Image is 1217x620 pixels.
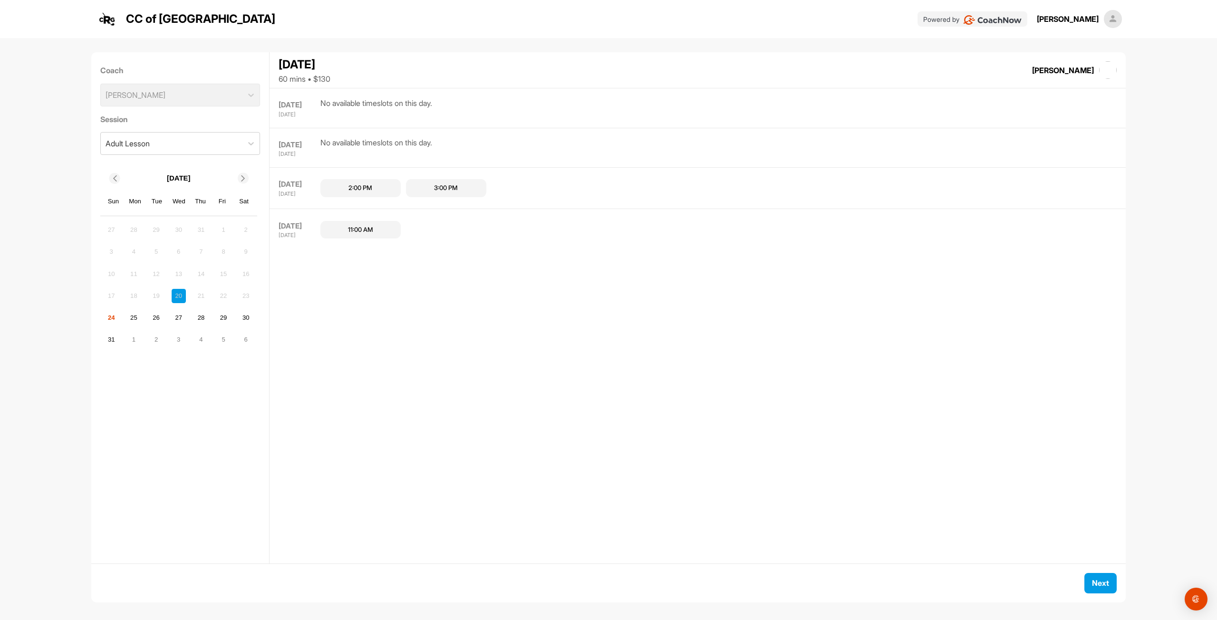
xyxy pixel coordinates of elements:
[216,333,231,347] div: Choose Friday, September 5th, 2025
[279,140,318,151] div: [DATE]
[106,138,150,149] div: Adult Lesson
[963,15,1022,25] img: CoachNow
[126,333,141,347] div: Choose Monday, September 1st, 2025
[216,245,231,259] div: Not available Friday, August 8th, 2025
[104,267,118,281] div: Not available Sunday, August 10th, 2025
[279,190,318,198] div: [DATE]
[151,195,163,208] div: Tue
[238,195,250,208] div: Sat
[149,333,164,347] div: Choose Tuesday, September 2nd, 2025
[194,311,208,325] div: Choose Thursday, August 28th, 2025
[126,289,141,303] div: Not available Monday, August 18th, 2025
[348,183,372,193] div: 2:00 PM
[167,173,191,184] p: [DATE]
[149,245,164,259] div: Not available Tuesday, August 5th, 2025
[216,267,231,281] div: Not available Friday, August 15th, 2025
[279,179,318,190] div: [DATE]
[104,245,118,259] div: Not available Sunday, August 3rd, 2025
[279,56,330,73] div: [DATE]
[149,311,164,325] div: Choose Tuesday, August 26th, 2025
[126,245,141,259] div: Not available Monday, August 4th, 2025
[104,311,118,325] div: Choose Sunday, August 24th, 2025
[107,195,120,208] div: Sun
[1037,13,1099,25] div: [PERSON_NAME]
[194,333,208,347] div: Choose Thursday, September 4th, 2025
[194,223,208,237] div: Not available Thursday, July 31st, 2025
[104,333,118,347] div: Choose Sunday, August 31st, 2025
[100,114,261,125] label: Session
[129,195,141,208] div: Mon
[96,8,118,30] img: logo
[239,245,253,259] div: Not available Saturday, August 9th, 2025
[216,223,231,237] div: Not available Friday, August 1st, 2025
[126,311,141,325] div: Choose Monday, August 25th, 2025
[194,245,208,259] div: Not available Thursday, August 7th, 2025
[279,111,318,119] div: [DATE]
[239,267,253,281] div: Not available Saturday, August 16th, 2025
[1104,10,1122,28] img: square_default-ef6cabf814de5a2bf16c804365e32c732080f9872bdf737d349900a9daf73cf9.png
[173,195,185,208] div: Wed
[279,231,318,239] div: [DATE]
[172,223,186,237] div: Not available Wednesday, July 30th, 2025
[104,223,118,237] div: Not available Sunday, July 27th, 2025
[149,267,164,281] div: Not available Tuesday, August 12th, 2025
[216,195,229,208] div: Fri
[172,289,186,303] div: Not available Wednesday, August 20th, 2025
[320,97,432,119] div: No available timeslots on this day.
[239,223,253,237] div: Not available Saturday, August 2nd, 2025
[279,73,330,85] div: 60 mins • $130
[172,333,186,347] div: Choose Wednesday, September 3rd, 2025
[239,333,253,347] div: Choose Saturday, September 6th, 2025
[126,223,141,237] div: Not available Monday, July 28th, 2025
[194,195,207,208] div: Thu
[216,289,231,303] div: Not available Friday, August 22nd, 2025
[172,245,186,259] div: Not available Wednesday, August 6th, 2025
[216,311,231,325] div: Choose Friday, August 29th, 2025
[149,289,164,303] div: Not available Tuesday, August 19th, 2025
[320,137,432,158] div: No available timeslots on this day.
[149,223,164,237] div: Not available Tuesday, July 29th, 2025
[194,289,208,303] div: Not available Thursday, August 21st, 2025
[100,65,261,76] label: Coach
[103,221,254,348] div: month 2025-08
[126,10,275,28] p: CC of [GEOGRAPHIC_DATA]
[279,221,318,232] div: [DATE]
[239,311,253,325] div: Choose Saturday, August 30th, 2025
[1032,65,1094,76] div: [PERSON_NAME]
[1185,588,1207,610] div: Open Intercom Messenger
[1084,573,1117,593] button: Next
[434,183,458,193] div: 3:00 PM
[239,289,253,303] div: Not available Saturday, August 23rd, 2025
[348,225,373,235] div: 11:00 AM
[126,267,141,281] div: Not available Monday, August 11th, 2025
[923,14,959,24] p: Powered by
[172,311,186,325] div: Choose Wednesday, August 27th, 2025
[194,267,208,281] div: Not available Thursday, August 14th, 2025
[279,150,318,158] div: [DATE]
[279,100,318,111] div: [DATE]
[172,267,186,281] div: Not available Wednesday, August 13th, 2025
[104,289,118,303] div: Not available Sunday, August 17th, 2025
